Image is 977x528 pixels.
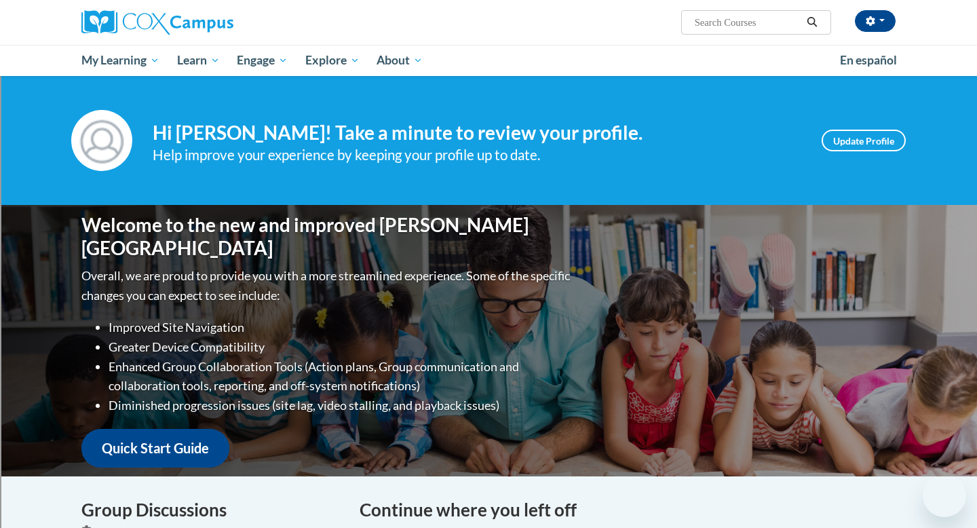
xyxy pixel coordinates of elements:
[177,52,220,69] span: Learn
[81,52,159,69] span: My Learning
[237,52,288,69] span: Engage
[61,45,916,76] div: Main menu
[831,46,906,75] a: En español
[802,14,822,31] button: Search
[923,474,966,517] iframe: Button to launch messaging window
[855,10,896,32] button: Account Settings
[840,53,897,67] span: En español
[305,52,360,69] span: Explore
[73,45,168,76] a: My Learning
[81,10,339,35] a: Cox Campus
[296,45,368,76] a: Explore
[377,52,423,69] span: About
[368,45,432,76] a: About
[81,10,233,35] img: Cox Campus
[693,14,802,31] input: Search Courses
[228,45,296,76] a: Engage
[168,45,229,76] a: Learn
